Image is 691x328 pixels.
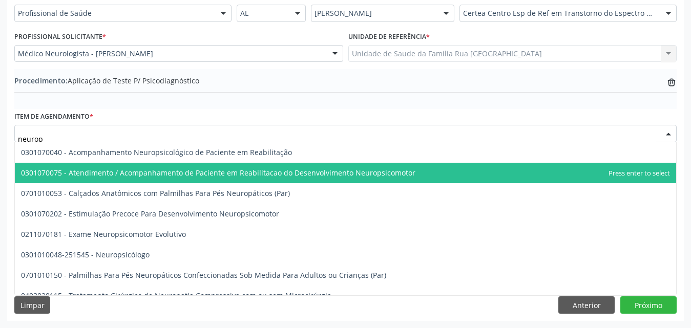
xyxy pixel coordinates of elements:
[18,8,211,18] span: Profissional de Saúde
[14,75,199,86] span: Aplicação de Teste P/ Psicodiagnóstico
[348,29,430,45] label: Unidade de referência
[620,296,677,314] button: Próximo
[21,250,150,259] span: 0301010048-251545 - Neuropsicólogo
[14,109,93,125] label: Item de agendamento
[21,147,292,157] span: 0301070040 - Acompanhamento Neuropsicológico de Paciente em Reabilitação
[21,209,279,218] span: 0301070202 - Estimulação Precoce Para Desenvolvimento Neuropsicomotor
[558,296,615,314] button: Anterior
[240,8,285,18] span: AL
[315,8,433,18] span: [PERSON_NAME]
[18,128,656,149] input: Buscar por procedimento
[18,49,322,59] span: Médico Neurologista - [PERSON_NAME]
[21,291,331,300] span: 0403020115 - Tratamento Cirúrgico de Neuropatia Compressiva com ou sem Microcirúrgia
[14,29,106,45] label: Profissional Solicitante
[14,296,50,314] button: Limpar
[21,229,186,239] span: 0211070181 - Exame Neuropsicomotor Evolutivo
[14,76,68,85] span: Procedimento:
[463,8,656,18] span: Certea Centro Esp de Ref em Transtorno do Espectro Autista
[21,270,386,280] span: 0701010150 - Palmilhas Para Pés Neuropáticos Confeccionadas Sob Medida Para Adultos ou Crianças (...
[21,168,415,178] span: 0301070075 - Atendimento / Acompanhamento de Paciente em Reabilitacao do Desenvolvimento Neuropsi...
[21,188,290,198] span: 0701010053 - Calçados Anatômicos com Palmilhas Para Pés Neuropáticos (Par)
